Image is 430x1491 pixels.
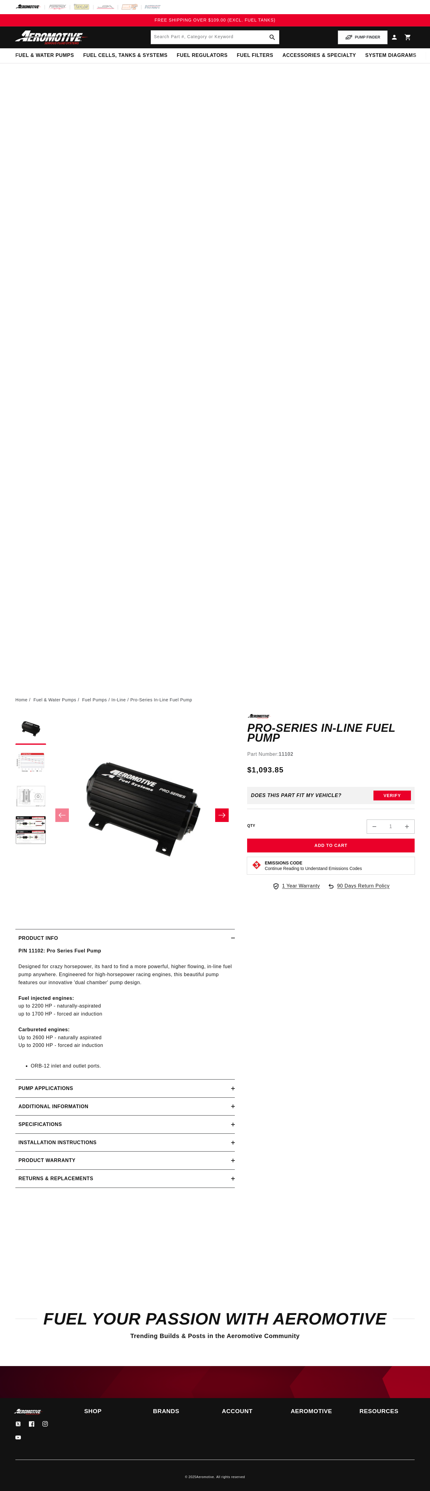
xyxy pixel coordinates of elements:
summary: Account [222,1409,277,1414]
h2: Installation Instructions [18,1139,97,1147]
span: FREE SHIPPING OVER $109.00 (EXCL. FUEL TANKS) [155,18,275,22]
button: Add to Cart [247,839,415,852]
a: Aeromotive [196,1475,214,1479]
summary: Resources [360,1409,415,1414]
button: Load image 1 in gallery view [15,714,46,745]
label: QTY [247,823,255,828]
span: Accessories & Specialty [282,52,356,59]
li: Pro-Series In-Line Fuel Pump [130,696,192,703]
media-gallery: Gallery Viewer [15,714,235,916]
summary: Fuel & Water Pumps [11,48,79,63]
summary: Installation Instructions [15,1134,235,1152]
h2: Additional information [18,1103,89,1111]
summary: Aeromotive [291,1409,346,1414]
a: 90 Days Return Policy [327,882,390,896]
span: Fuel Regulators [177,52,227,59]
h2: Returns & replacements [18,1175,93,1183]
summary: Pump Applications [15,1080,235,1097]
span: 1 Year Warranty [282,882,320,890]
strong: Fuel injected engines: [18,996,74,1001]
summary: System Diagrams [361,48,421,63]
h2: Fuel Your Passion with Aeromotive [15,1312,415,1326]
strong: Emissions Code [265,860,302,865]
strong: Carbureted engines: [18,1027,70,1032]
h1: Pro-Series In-Line Fuel Pump [247,723,415,743]
li: ORB-12 inlet and outlet ports. [31,1062,232,1070]
summary: Product Info [15,929,235,947]
img: Emissions code [252,860,262,870]
img: Aeromotive [13,30,90,45]
button: Slide left [55,808,69,822]
a: 1 Year Warranty [272,882,320,890]
h2: Pump Applications [18,1084,73,1092]
a: Home [15,696,28,703]
span: System Diagrams [365,52,416,59]
li: In-Line [111,696,130,703]
h2: Product warranty [18,1156,76,1164]
nav: breadcrumbs [15,696,415,703]
small: All rights reserved [216,1475,245,1479]
p: Continue Reading to Understand Emissions Codes [265,866,362,871]
span: Fuel Filters [237,52,273,59]
button: Verify [373,791,411,800]
summary: Accessories & Specialty [278,48,361,63]
button: Load image 4 in gallery view [15,816,46,846]
summary: Product warranty [15,1152,235,1169]
h2: Specifications [18,1120,62,1128]
h2: Product Info [18,934,58,942]
summary: Returns & replacements [15,1170,235,1188]
summary: Brands [153,1409,208,1414]
small: © 2025 . [185,1475,215,1479]
button: Slide right [215,808,229,822]
a: Fuel Pumps [82,696,107,703]
p: Designed for crazy horsepower, its hard to find a more powerful, higher flowing, in-line fuel pum... [18,947,232,1057]
div: Part Number: [247,750,415,758]
span: $1,093.85 [247,764,283,776]
a: Fuel & Water Pumps [34,696,76,703]
input: Search by Part Number, Category or Keyword [151,30,279,44]
strong: 11102 [279,752,294,757]
button: Load image 2 in gallery view [15,748,46,779]
summary: Fuel Filters [232,48,278,63]
strong: P/N 11102: Pro Series Fuel Pump [18,948,101,953]
summary: Fuel Regulators [172,48,232,63]
span: 90 Days Return Policy [337,882,390,896]
span: Fuel Cells, Tanks & Systems [83,52,168,59]
button: Emissions CodeContinue Reading to Understand Emissions Codes [265,860,362,871]
button: Load image 3 in gallery view [15,782,46,812]
span: Fuel & Water Pumps [15,52,74,59]
summary: Fuel Cells, Tanks & Systems [79,48,172,63]
img: Aeromotive [13,1409,44,1415]
summary: Specifications [15,1116,235,1133]
summary: Additional information [15,1098,235,1116]
summary: Shop [84,1409,139,1414]
span: Trending Builds & Posts in the Aeromotive Community [130,1333,300,1339]
div: Does This part fit My vehicle? [251,793,341,798]
button: PUMP FINDER [338,30,388,44]
button: search button [266,30,279,44]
